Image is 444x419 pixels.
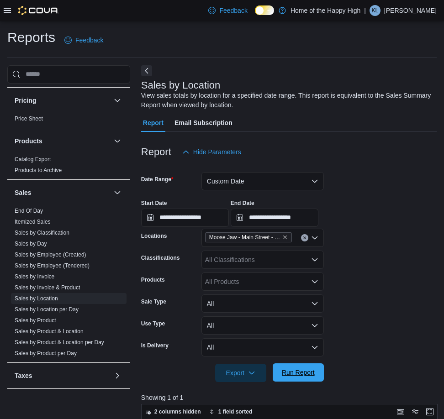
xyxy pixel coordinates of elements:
[112,136,123,147] button: Products
[372,5,379,16] span: KL
[15,167,62,173] a: Products to Archive
[15,240,47,247] span: Sales by Day
[15,251,86,258] a: Sales by Employee (Created)
[154,408,201,415] span: 2 columns hidden
[201,316,324,335] button: All
[7,113,130,128] div: Pricing
[215,364,266,382] button: Export
[141,298,166,305] label: Sale Type
[112,370,123,381] button: Taxes
[282,368,315,377] span: Run Report
[201,338,324,356] button: All
[141,176,174,183] label: Date Range
[311,234,318,241] button: Open list of options
[7,154,130,179] div: Products
[15,241,47,247] a: Sales by Day
[141,147,171,157] h3: Report
[112,187,123,198] button: Sales
[141,342,169,349] label: Is Delivery
[141,91,432,110] div: View sales totals by location for a specified date range. This report is equivalent to the Sales ...
[301,234,308,241] button: Clear input
[15,306,79,313] a: Sales by Location per Day
[15,284,80,291] a: Sales by Invoice & Product
[141,254,180,262] label: Classifications
[395,406,406,417] button: Keyboard shortcuts
[231,199,254,207] label: End Date
[205,232,292,242] span: Moose Jaw - Main Street - Fire & Flower
[15,96,110,105] button: Pricing
[141,209,229,227] input: Press the down key to open a popover containing a calendar.
[141,393,441,402] p: Showing 1 of 1
[174,114,233,132] span: Email Subscription
[15,251,86,258] span: Sales by Employee (Created)
[141,320,165,327] label: Use Type
[141,232,167,240] label: Locations
[141,199,167,207] label: Start Date
[141,80,221,91] h3: Sales by Location
[15,188,110,197] button: Sales
[7,28,55,47] h1: Reports
[15,350,77,356] a: Sales by Product per Day
[15,317,56,324] a: Sales by Product
[15,136,42,146] h3: Products
[141,276,165,283] label: Products
[18,6,59,15] img: Cova
[218,408,253,415] span: 1 field sorted
[15,339,104,346] a: Sales by Product & Location per Day
[15,115,43,122] a: Price Sheet
[15,219,51,225] a: Itemized Sales
[112,95,123,106] button: Pricing
[410,406,421,417] button: Display options
[311,278,318,285] button: Open list of options
[7,205,130,362] div: Sales
[179,143,245,161] button: Hide Parameters
[205,1,251,20] a: Feedback
[15,188,32,197] h3: Sales
[15,208,43,214] a: End Of Day
[219,6,247,15] span: Feedback
[15,136,110,146] button: Products
[15,371,110,380] button: Taxes
[142,406,205,417] button: 2 columns hidden
[231,209,318,227] input: Press the down key to open a popover containing a calendar.
[384,5,437,16] p: [PERSON_NAME]
[143,114,164,132] span: Report
[75,36,103,45] span: Feedback
[209,233,280,242] span: Moose Jaw - Main Street - Fire & Flower
[15,273,54,280] a: Sales by Invoice
[61,31,107,49] a: Feedback
[15,218,51,225] span: Itemized Sales
[221,364,261,382] span: Export
[15,262,90,269] span: Sales by Employee (Tendered)
[141,65,152,76] button: Next
[201,294,324,313] button: All
[370,5,381,16] div: Kara Ludwar
[15,115,43,122] span: Price Sheet
[15,207,43,215] span: End Of Day
[15,295,58,302] a: Sales by Location
[15,371,32,380] h3: Taxes
[273,363,324,382] button: Run Report
[255,5,274,15] input: Dark Mode
[15,230,69,236] a: Sales by Classification
[364,5,366,16] p: |
[15,96,36,105] h3: Pricing
[311,256,318,263] button: Open list of options
[15,229,69,236] span: Sales by Classification
[15,328,84,335] a: Sales by Product & Location
[15,156,51,162] a: Catalog Export
[201,172,324,190] button: Custom Date
[206,406,256,417] button: 1 field sorted
[282,235,288,240] button: Remove Moose Jaw - Main Street - Fire & Flower from selection in this group
[291,5,360,16] p: Home of the Happy High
